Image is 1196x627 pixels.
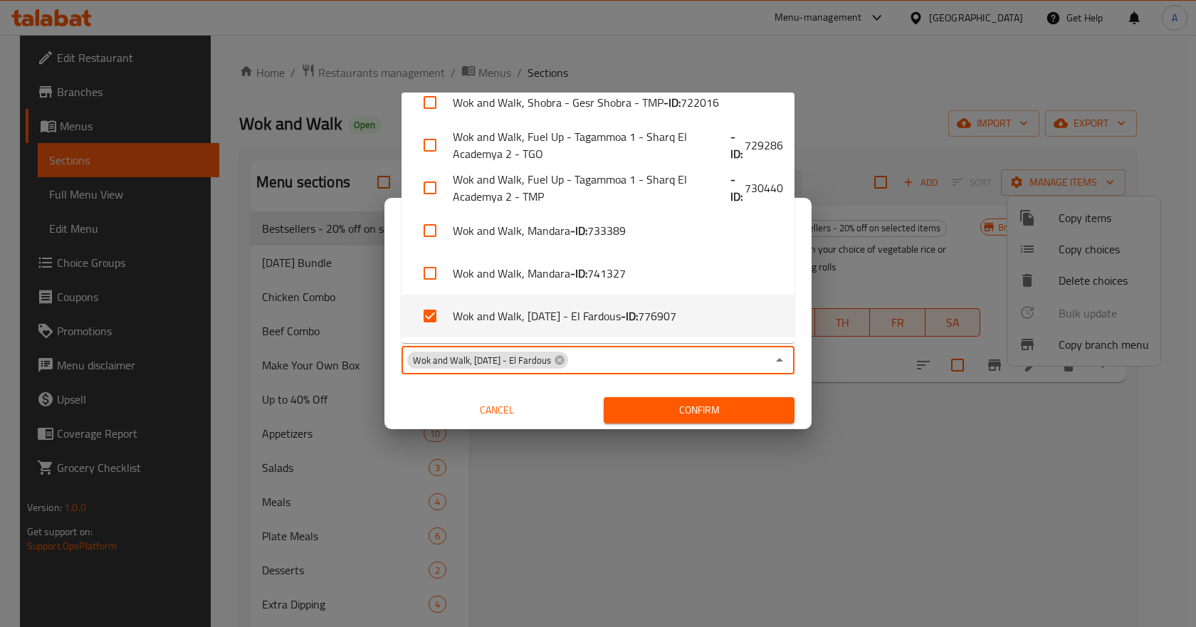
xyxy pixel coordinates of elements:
[770,350,790,370] button: Close
[663,94,681,111] b: - ID:
[402,397,592,423] button: Cancel
[621,307,638,325] b: - ID:
[604,397,794,423] button: Confirm
[402,295,794,337] li: Wok and Walk, [DATE] - El Fardous
[587,265,626,282] span: 741327
[402,209,794,252] li: Wok and Walk, Mandara
[402,252,794,295] li: Wok and Walk, Mandara
[587,222,626,239] span: 733389
[402,167,794,209] li: Wok and Walk, Fuel Up - Tagammoa 1 - Sharq El Academya 2 - TMP
[570,265,587,282] b: - ID:
[745,137,783,154] span: 729286
[570,222,587,239] b: - ID:
[745,179,783,196] span: 730440
[402,124,794,167] li: Wok and Walk, Fuel Up - Tagammoa 1 - Sharq El Academya 2 - TGO
[407,401,587,419] span: Cancel
[638,307,676,325] span: 776907
[407,352,568,369] div: Wok and Walk, [DATE] - El Fardous
[730,171,745,205] b: - ID:
[681,94,719,111] span: 722016
[730,128,745,162] b: - ID:
[615,401,783,419] span: Confirm
[407,354,557,367] span: Wok and Walk, [DATE] - El Fardous
[402,81,794,124] li: Wok and Walk, Shobra - Gesr Shobra - TMP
